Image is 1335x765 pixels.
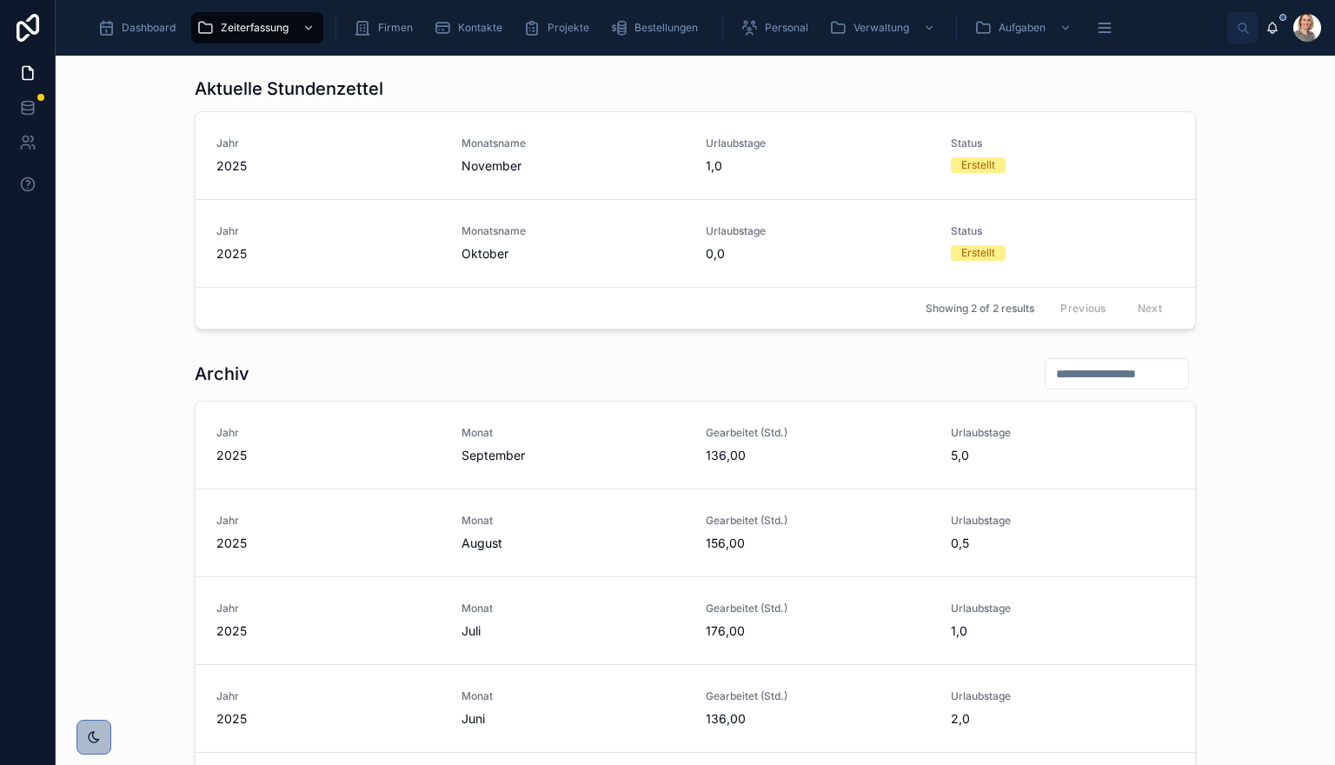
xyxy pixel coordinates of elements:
[196,402,1195,489] a: Jahr2025MonatSeptemberGearbeitet (Std.)136,00Urlaubstage5,0
[349,12,425,43] a: Firmen
[951,224,1175,238] span: Status
[548,21,589,35] span: Projekte
[196,576,1195,664] a: Jahr2025MonatJuliGearbeitet (Std.)176,00Urlaubstage1,0
[216,602,441,615] span: Jahr
[735,12,820,43] a: Personal
[706,710,930,728] span: 136,00
[765,21,808,35] span: Personal
[462,602,686,615] span: Monat
[706,447,930,464] span: 136,00
[706,514,930,528] span: Gearbeitet (Std.)
[196,489,1195,576] a: Jahr2025MonatAugustGearbeitet (Std.)156,00Urlaubstage0,5
[706,622,930,640] span: 176,00
[195,76,383,101] h1: Aktuelle Stundenzettel
[462,710,686,728] span: Juni
[824,12,944,43] a: Verwaltung
[634,21,698,35] span: Bestellungen
[462,157,686,175] span: November
[462,535,686,552] span: August
[216,535,441,552] span: 2025
[216,514,441,528] span: Jahr
[458,21,502,35] span: Kontakte
[196,199,1195,287] a: Jahr2025MonatsnameOktoberUrlaubstage0,0StatusErstellt
[951,447,1175,464] span: 5,0
[462,245,686,263] span: Oktober
[428,12,515,43] a: Kontakte
[83,9,1227,47] div: scrollable content
[951,710,1175,728] span: 2,0
[216,710,441,728] span: 2025
[951,514,1175,528] span: Urlaubstage
[961,245,995,261] div: Erstellt
[196,112,1195,199] a: Jahr2025MonatsnameNovemberUrlaubstage1,0StatusErstellt
[196,664,1195,752] a: Jahr2025MonatJuniGearbeitet (Std.)136,00Urlaubstage2,0
[216,136,441,150] span: Jahr
[216,447,441,464] span: 2025
[216,245,441,263] span: 2025
[216,426,441,440] span: Jahr
[221,21,289,35] span: Zeiterfassung
[92,12,188,43] a: Dashboard
[462,224,686,238] span: Monatsname
[951,136,1175,150] span: Status
[706,157,930,175] span: 1,0
[122,21,176,35] span: Dashboard
[462,136,686,150] span: Monatsname
[706,602,930,615] span: Gearbeitet (Std.)
[216,224,441,238] span: Jahr
[951,535,1175,552] span: 0,5
[706,224,930,238] span: Urlaubstage
[216,689,441,703] span: Jahr
[706,136,930,150] span: Urlaubstage
[969,12,1080,43] a: Aufgaben
[706,689,930,703] span: Gearbeitet (Std.)
[462,689,686,703] span: Monat
[378,21,413,35] span: Firmen
[951,602,1175,615] span: Urlaubstage
[853,21,909,35] span: Verwaltung
[216,157,441,175] span: 2025
[462,514,686,528] span: Monat
[518,12,601,43] a: Projekte
[706,245,930,263] span: 0,0
[462,622,686,640] span: Juli
[999,21,1046,35] span: Aufgaben
[951,689,1175,703] span: Urlaubstage
[462,426,686,440] span: Monat
[706,535,930,552] span: 156,00
[216,622,441,640] span: 2025
[462,447,686,464] span: September
[926,302,1034,316] span: Showing 2 of 2 results
[951,426,1175,440] span: Urlaubstage
[195,362,249,386] h1: Archiv
[951,622,1175,640] span: 1,0
[605,12,710,43] a: Bestellungen
[706,426,930,440] span: Gearbeitet (Std.)
[191,12,323,43] a: Zeiterfassung
[961,157,995,173] div: Erstellt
